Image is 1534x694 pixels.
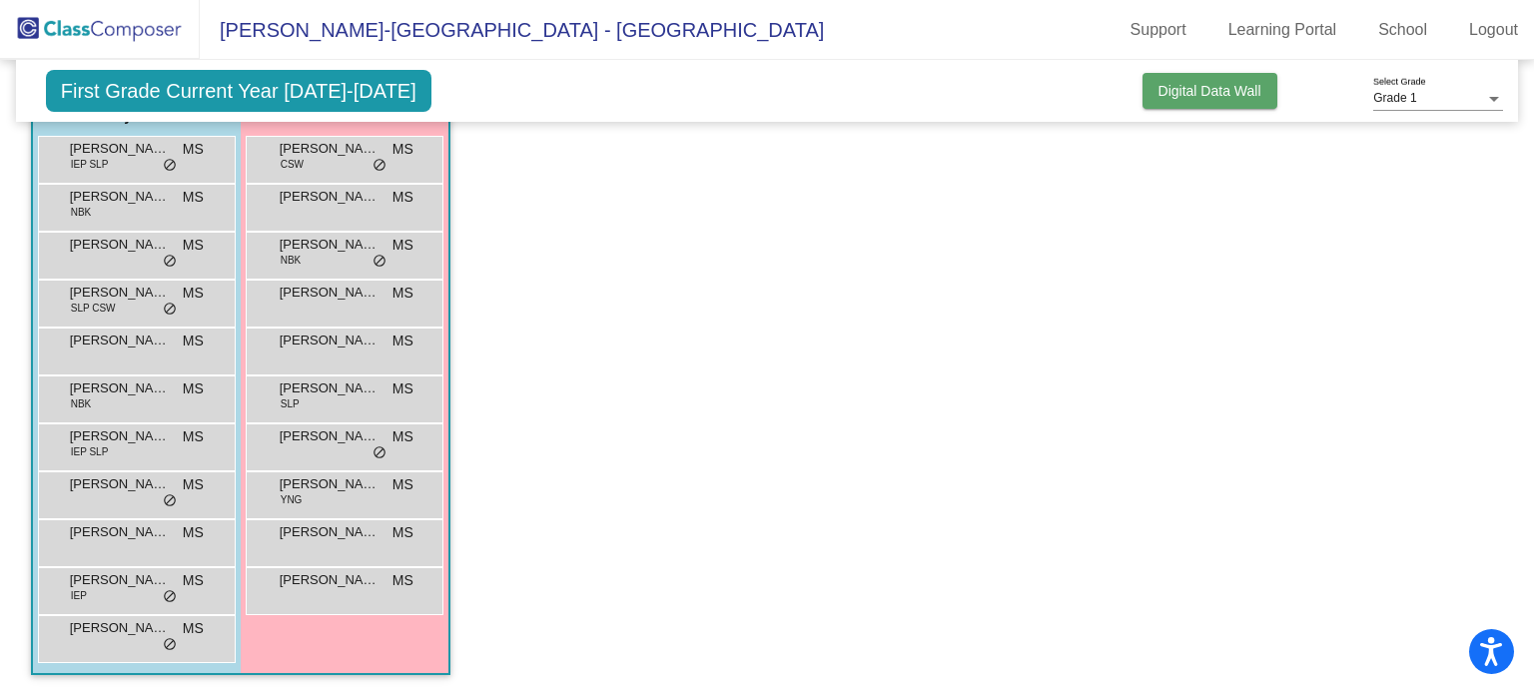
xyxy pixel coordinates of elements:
span: [PERSON_NAME] [280,283,380,303]
span: Grade 1 [1373,91,1416,105]
span: MS [392,187,413,208]
span: YNG [281,492,303,507]
span: IEP [71,588,87,603]
span: do_not_disturb_alt [373,158,386,174]
span: [PERSON_NAME] [70,187,170,207]
span: MS [183,474,204,495]
span: MS [183,378,204,399]
a: Learning Portal [1212,14,1353,46]
span: [PERSON_NAME]-[GEOGRAPHIC_DATA] - [GEOGRAPHIC_DATA] [200,14,824,46]
span: IEP SLP [71,157,109,172]
span: do_not_disturb_alt [163,158,177,174]
span: MS [183,618,204,639]
span: Digital Data Wall [1158,83,1261,99]
span: [PERSON_NAME] [70,378,170,398]
span: [PERSON_NAME] [280,187,380,207]
span: [PERSON_NAME] [280,522,380,542]
span: do_not_disturb_alt [373,445,386,461]
span: MS [392,283,413,304]
span: MS [392,331,413,351]
span: NBK [281,253,302,268]
span: [PERSON_NAME] [280,139,380,159]
span: [PERSON_NAME] ([PERSON_NAME]) [280,426,380,446]
span: [PERSON_NAME] [280,235,380,255]
span: MS [392,426,413,447]
span: IEP SLP [71,444,109,459]
span: MS [183,522,204,543]
span: [PERSON_NAME] [280,331,380,350]
span: MS [183,283,204,304]
span: [PERSON_NAME] [70,283,170,303]
span: [PERSON_NAME] [PERSON_NAME] [70,331,170,350]
span: SLP [281,396,300,411]
span: NBK [71,205,92,220]
span: do_not_disturb_alt [163,302,177,318]
span: do_not_disturb_alt [373,254,386,270]
a: Support [1115,14,1202,46]
span: [PERSON_NAME] [70,618,170,638]
span: CSW [281,157,304,172]
span: do_not_disturb_alt [163,637,177,653]
span: MS [392,522,413,543]
span: MS [392,474,413,495]
button: Digital Data Wall [1143,73,1277,109]
a: Logout [1453,14,1534,46]
span: MS [183,570,204,591]
span: MS [183,331,204,351]
span: [PERSON_NAME] [70,522,170,542]
a: School [1362,14,1443,46]
span: [PERSON_NAME] [70,235,170,255]
span: [PERSON_NAME] [280,570,380,590]
span: do_not_disturb_alt [163,589,177,605]
span: [PERSON_NAME] [70,570,170,590]
span: MS [392,570,413,591]
span: MS [392,235,413,256]
span: MS [183,235,204,256]
span: MS [183,139,204,160]
span: MS [392,378,413,399]
span: SLP CSW [71,301,116,316]
span: [PERSON_NAME] [70,426,170,446]
span: do_not_disturb_alt [163,493,177,509]
span: NBK [71,396,92,411]
span: MS [392,139,413,160]
span: MS [183,426,204,447]
span: [PERSON_NAME] [280,378,380,398]
span: [PERSON_NAME] [70,474,170,494]
span: do_not_disturb_alt [163,254,177,270]
span: First Grade Current Year [DATE]-[DATE] [46,70,431,112]
span: MS [183,187,204,208]
span: [PERSON_NAME] [280,474,380,494]
span: [PERSON_NAME] [70,139,170,159]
